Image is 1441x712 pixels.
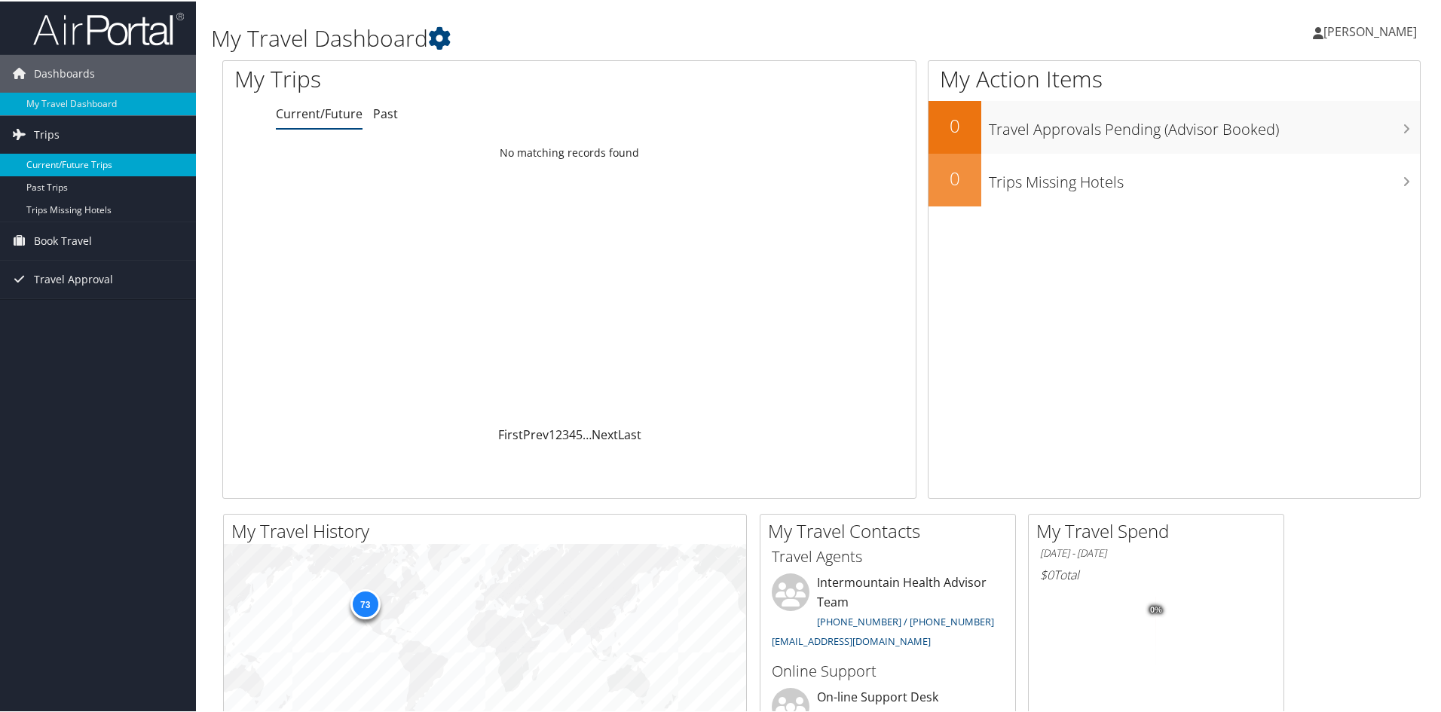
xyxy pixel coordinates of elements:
a: Prev [523,425,549,442]
h2: My Travel Contacts [768,517,1015,542]
h6: [DATE] - [DATE] [1040,545,1272,559]
span: Book Travel [34,221,92,258]
h3: Travel Agents [772,545,1004,566]
a: 2 [555,425,562,442]
span: … [583,425,592,442]
h1: My Action Items [929,62,1420,93]
a: 4 [569,425,576,442]
a: Past [373,104,398,121]
h3: Trips Missing Hotels [989,163,1420,191]
a: 0Trips Missing Hotels [929,152,1420,205]
a: 5 [576,425,583,442]
td: No matching records found [223,138,916,165]
a: 3 [562,425,569,442]
h2: My Travel History [231,517,746,542]
span: $0 [1040,565,1054,582]
a: 0Travel Approvals Pending (Advisor Booked) [929,99,1420,152]
span: Dashboards [34,53,95,91]
tspan: 0% [1150,604,1162,613]
h2: 0 [929,164,981,190]
a: First [498,425,523,442]
li: Intermountain Health Advisor Team [764,572,1011,652]
h6: Total [1040,565,1272,582]
span: Travel Approval [34,259,113,297]
a: [PHONE_NUMBER] / [PHONE_NUMBER] [817,613,994,627]
a: Last [618,425,641,442]
h2: 0 [929,112,981,137]
a: Current/Future [276,104,363,121]
h1: My Travel Dashboard [211,21,1025,53]
h3: Travel Approvals Pending (Advisor Booked) [989,110,1420,139]
a: 1 [549,425,555,442]
h2: My Travel Spend [1036,517,1283,542]
a: Next [592,425,618,442]
a: [EMAIL_ADDRESS][DOMAIN_NAME] [772,633,931,646]
h1: My Trips [234,62,616,93]
a: [PERSON_NAME] [1313,8,1432,53]
div: 73 [350,588,380,618]
span: Trips [34,115,60,152]
span: [PERSON_NAME] [1323,22,1417,38]
img: airportal-logo.png [33,10,184,45]
h3: Online Support [772,659,1004,680]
